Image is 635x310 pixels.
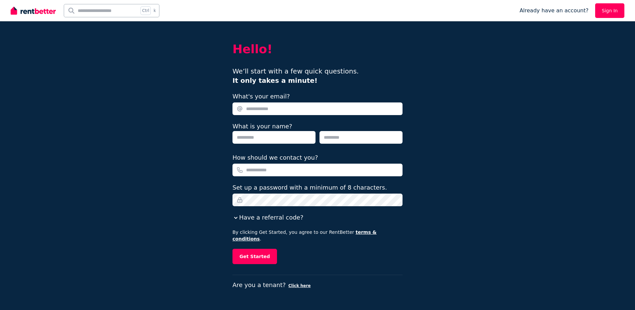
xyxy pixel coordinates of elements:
span: Already have an account? [519,7,589,15]
span: Ctrl [140,6,151,15]
label: What's your email? [232,92,290,101]
a: Sign In [595,3,624,18]
p: By clicking Get Started, you agree to our RentBetter . [232,229,403,242]
p: Are you a tenant? [232,280,403,290]
b: It only takes a minute! [232,77,317,84]
h2: Hello! [232,43,403,56]
label: What is your name? [232,123,292,130]
button: Have a referral code? [232,213,303,222]
span: k [153,8,156,13]
span: We’ll start with a few quick questions. [232,67,359,84]
img: RentBetter [11,6,56,16]
button: Get Started [232,249,277,264]
label: Set up a password with a minimum of 8 characters. [232,183,387,192]
label: How should we contact you? [232,153,318,162]
button: Click here [288,283,311,288]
